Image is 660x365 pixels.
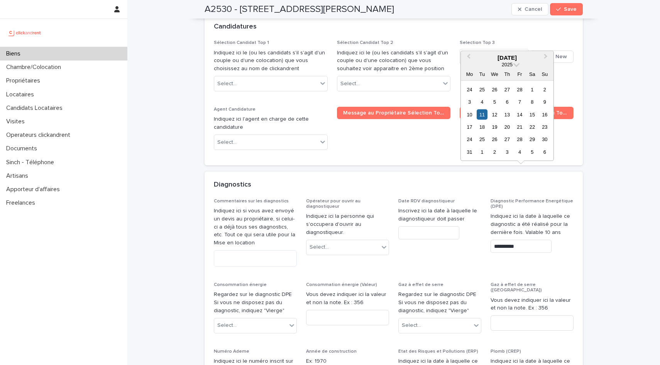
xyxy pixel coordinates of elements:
span: Sélection Candidat Top 1 [214,40,269,45]
p: Freelances [3,199,41,207]
span: Etat des Risques et Pollutions (ERP) [398,349,478,354]
p: Indiquez ici le (ou les candidats s'il s'agit d'un couple ou d'une colocation) que vous choisisse... [214,49,328,73]
p: Inscrivez ici la date à laquelle le diagnostiqueur doit passer [398,207,481,223]
h2: A2530 - [STREET_ADDRESS][PERSON_NAME] [205,4,394,15]
div: Select... [310,243,329,251]
span: Message au Propriétaire Sélection Top 1 [343,110,445,116]
span: Agent Candidature [214,107,256,112]
p: Regardez sur le diagnostic DPE Si vous ne disposez pas du diagnostic, indiquez "Vierge" [214,291,297,315]
span: 2025 [502,61,513,67]
p: Indiquez ici si vous avez envoyé un devis au propriétaire, si celui-ci a déjà tous ses diagnostic... [214,207,297,247]
p: Sinch - Téléphone [3,159,60,166]
p: Candidats Locataires [3,104,69,112]
span: Année de construction [306,349,357,354]
h2: Candidatures [214,23,257,31]
div: Choose Monday, 24 February 2025 [464,84,475,94]
div: Choose Tuesday, 11 March 2025 [477,109,487,119]
div: Choose Monday, 17 March 2025 [464,122,475,132]
span: Numéro Ademe [214,349,249,354]
a: Message au Propriétaire Sélection Top 2 [460,107,574,119]
div: Choose Saturday, 29 March 2025 [527,134,537,145]
div: Choose Thursday, 27 February 2025 [502,84,512,94]
span: Gaz à effet de serre ([GEOGRAPHIC_DATA]) [491,283,542,293]
div: Choose Sunday, 2 March 2025 [540,84,550,94]
a: Message au Propriétaire Sélection Top 1 [337,107,451,119]
div: Choose Thursday, 6 March 2025 [502,97,512,107]
div: Choose Monday, 24 March 2025 [464,134,475,145]
span: Date RDV diagnostiqueur [398,199,455,204]
div: Choose Friday, 4 April 2025 [514,146,525,157]
div: Choose Sunday, 30 March 2025 [540,134,550,145]
div: Choose Thursday, 20 March 2025 [502,122,512,132]
div: Choose Wednesday, 26 March 2025 [489,134,500,145]
div: Choose Sunday, 9 March 2025 [540,97,550,107]
div: Choose Wednesday, 5 March 2025 [489,97,500,107]
div: Choose Monday, 31 March 2025 [464,146,475,157]
span: Gaz à effet de serre [398,283,443,287]
button: Previous Month [462,52,474,64]
div: [DATE] [461,54,553,61]
p: Indiquez ici la date à laquelle ce diagnostic a été réalisé pour la dernière fois. Valable 10 ans [491,212,574,236]
p: Operateurs clickandrent [3,131,76,139]
div: Mo [464,69,475,79]
div: Choose Sunday, 23 March 2025 [540,122,550,132]
p: Apporteur d'affaires [3,186,66,193]
div: Choose Tuesday, 18 March 2025 [477,122,487,132]
div: Sa [527,69,537,79]
button: Cancel [511,3,548,15]
div: Select... [340,80,360,88]
div: Choose Saturday, 22 March 2025 [527,122,537,132]
span: Consommation énergie (Valeur) [306,283,377,287]
span: Plomb (CREP) [491,349,521,354]
p: Visites [3,118,31,125]
div: We [489,69,500,79]
div: Tu [477,69,487,79]
div: Choose Friday, 28 February 2025 [514,84,525,94]
div: Fr [514,69,525,79]
div: Choose Wednesday, 12 March 2025 [489,109,500,119]
div: month 2025-03 [463,83,551,158]
p: Vous devez indiquer ici la valeur et non la note. Ex : 356 [306,291,389,307]
p: Locataires [3,91,40,98]
p: Biens [3,50,27,57]
div: Choose Thursday, 3 April 2025 [502,146,512,157]
div: Choose Friday, 21 March 2025 [514,122,525,132]
button: Next Month [540,52,553,64]
div: Choose Thursday, 13 March 2025 [502,109,512,119]
div: Choose Saturday, 8 March 2025 [527,97,537,107]
div: Choose Monday, 10 March 2025 [464,109,475,119]
div: Su [540,69,550,79]
div: Choose Tuesday, 1 April 2025 [477,146,487,157]
p: Propriétaires [3,77,46,84]
button: Save [550,3,583,15]
div: Select... [217,321,237,330]
span: Cancel [525,7,542,12]
div: Choose Thursday, 27 March 2025 [502,134,512,145]
p: Artisans [3,172,34,180]
div: Choose Wednesday, 19 March 2025 [489,122,500,132]
div: Choose Friday, 14 March 2025 [514,109,525,119]
img: UCB0brd3T0yccxBKYDjQ [6,25,44,40]
p: Indiquez ici la personne qui s'occupera d'ouvrir au diagnostiqueur. [306,212,389,236]
span: Consommation énergie [214,283,267,287]
div: Choose Sunday, 16 March 2025 [540,109,550,119]
span: Commentaires sur les diagnostics [214,199,289,204]
span: Selection Top 3 [460,40,495,45]
span: Sélection Candidat Top 2 [337,40,393,45]
div: Choose Tuesday, 4 March 2025 [477,97,487,107]
div: Choose Tuesday, 25 February 2025 [477,84,487,94]
div: Select... [217,80,237,88]
span: Diagnostic Performance Energétique (DPE) [491,199,573,209]
span: Add New [544,54,567,59]
div: Choose Friday, 28 March 2025 [514,134,525,145]
p: Chambre/Colocation [3,64,67,71]
p: Regardez sur le diagnostic DPE Si vous ne disposez pas du diagnostic, indiquez "Vierge" [398,291,481,315]
div: Choose Monday, 3 March 2025 [464,97,475,107]
span: Save [564,7,577,12]
div: Choose Wednesday, 26 February 2025 [489,84,500,94]
div: Choose Sunday, 6 April 2025 [540,146,550,157]
div: Choose Tuesday, 25 March 2025 [477,134,487,145]
span: Opérateur pour ouvrir au diagnostiqueur [306,199,360,209]
div: Choose Wednesday, 2 April 2025 [489,146,500,157]
div: Select... [402,321,421,330]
